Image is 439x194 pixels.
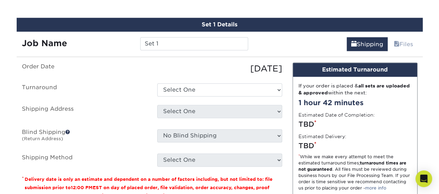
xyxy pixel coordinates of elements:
[17,83,152,96] label: Turnaround
[389,37,417,51] a: Files
[298,98,412,108] div: 1 hour 42 minutes
[22,38,67,48] strong: Job Name
[17,105,152,121] label: Shipping Address
[298,119,412,129] div: TBD
[17,62,152,75] label: Order Date
[140,37,248,50] input: Enter a job name
[415,170,432,187] div: Open Intercom Messenger
[394,41,399,48] span: files
[298,141,412,151] div: TBD
[71,185,93,190] span: 12:00 PM
[17,129,152,145] label: Blind Shipping
[298,154,412,191] div: While we make every attempt to meet the estimated turnaround times; . All files must be reviewed ...
[347,37,388,51] a: Shipping
[298,111,375,118] label: Estimated Date of Completion:
[293,63,417,77] div: Estimated Turnaround
[2,173,59,192] iframe: Google Customer Reviews
[152,62,287,75] div: [DATE]
[298,82,412,96] div: If your order is placed & within the next:
[351,41,357,48] span: shipping
[298,133,346,140] label: Estimated Delivery:
[22,136,63,141] small: (Return Address)
[17,18,423,32] div: Set 1 Details
[365,185,386,191] a: more info
[17,153,152,167] label: Shipping Method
